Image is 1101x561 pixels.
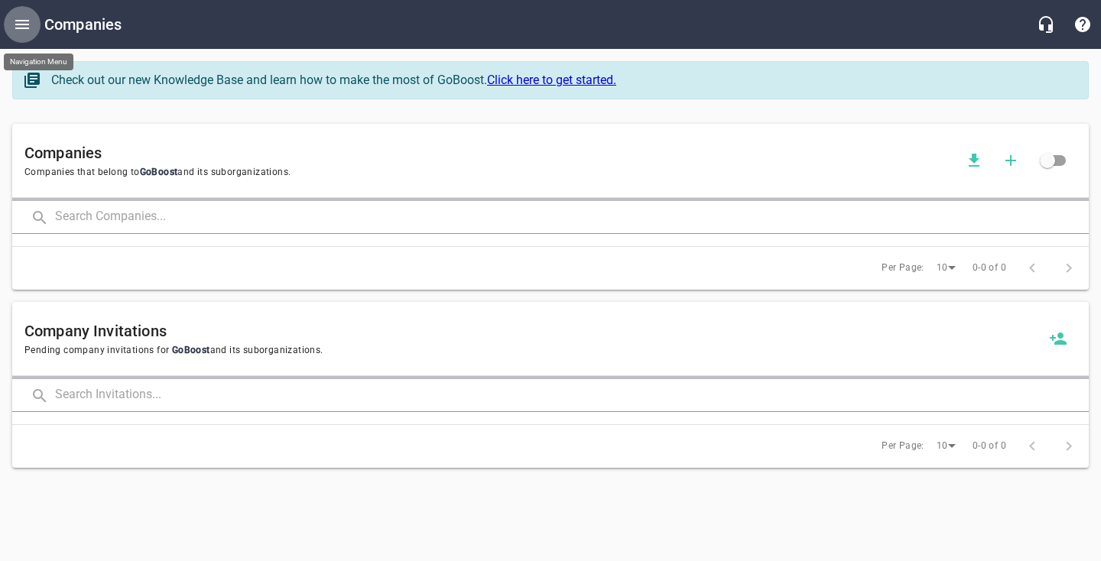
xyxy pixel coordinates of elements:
span: Click to view all companies [1029,142,1066,179]
button: Support Portal [1064,6,1101,43]
div: Check out our new Knowledge Base and learn how to make the most of GoBoost. [51,71,1073,89]
span: 0-0 of 0 [973,439,1006,454]
div: 10 [930,436,961,456]
button: Open drawer [4,6,41,43]
input: Search Invitations... [55,379,1089,412]
span: Companies that belong to and its suborganizations. [24,165,956,180]
span: 0-0 of 0 [973,261,1006,276]
input: Search Companies... [55,201,1089,234]
button: Download companies [956,142,992,179]
span: Pending company invitations for and its suborganizations. [24,343,1040,358]
span: GoBoost [140,167,178,177]
span: GoBoost [169,345,209,355]
button: Add a new company [992,142,1029,179]
button: Invite a new company [1040,320,1077,357]
h6: Company Invitations [24,319,1040,343]
span: Per Page: [882,439,924,454]
span: Per Page: [882,261,924,276]
a: Click here to get started. [487,73,616,87]
div: 10 [930,258,961,278]
h6: Companies [24,141,956,165]
h6: Companies [44,12,122,37]
button: Live Chat [1028,6,1064,43]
